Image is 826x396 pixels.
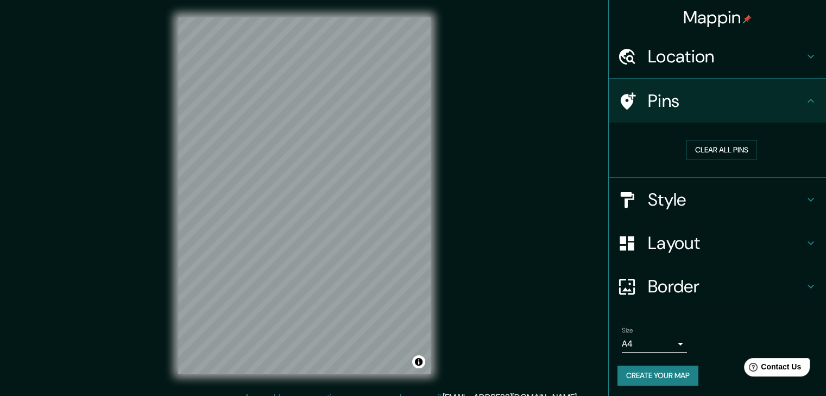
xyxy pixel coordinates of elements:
button: Clear all pins [686,140,757,160]
div: Location [609,35,826,78]
div: Layout [609,221,826,265]
canvas: Map [178,17,431,374]
div: Pins [609,79,826,123]
button: Toggle attribution [412,355,425,368]
label: Size [622,326,633,335]
button: Create your map [617,366,698,386]
div: A4 [622,335,687,353]
h4: Pins [648,90,804,112]
img: pin-icon.png [743,15,752,23]
h4: Border [648,276,804,297]
h4: Layout [648,232,804,254]
h4: Style [648,189,804,210]
iframe: Help widget launcher [729,354,814,384]
div: Border [609,265,826,308]
h4: Location [648,46,804,67]
div: Style [609,178,826,221]
h4: Mappin [683,7,752,28]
